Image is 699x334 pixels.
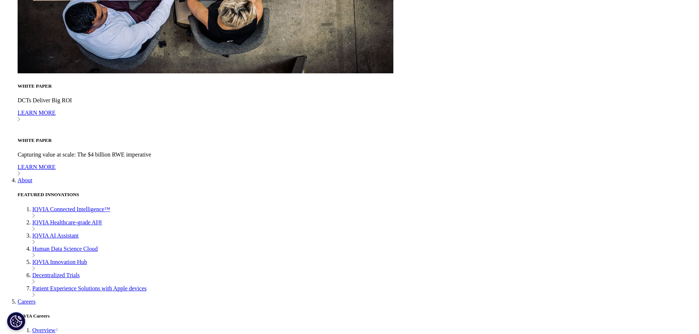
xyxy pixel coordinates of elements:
a: IQVIA Healthcare-grade AI® [32,219,102,225]
button: Cookies Settings [7,312,25,330]
a: Careers [18,298,36,305]
h5: WHITE PAPER [18,137,696,143]
a: About [18,177,32,183]
a: Patient Experience Solutions with Apple devices [32,285,147,291]
p: Capturing value at scale: The $4 billion RWE imperative [18,151,696,158]
a: Human Data Science Cloud [32,246,98,252]
a: LEARN MORE [18,110,696,123]
h5: FEATURED INNOVATIONS [18,192,696,198]
p: DCTs Deliver Big ROI [18,97,696,104]
a: Overview [32,327,58,333]
a: LEARN MORE [18,164,696,177]
h5: WHITE PAPER [18,83,696,89]
a: IQVIA Connected Intelligence™ [32,206,110,212]
a: IQVIA AI Assistant [32,232,79,239]
a: IQVIA Innovation Hub [32,259,87,265]
h5: IQVIA Careers [18,313,696,319]
a: Decentralized Trials [32,272,80,278]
